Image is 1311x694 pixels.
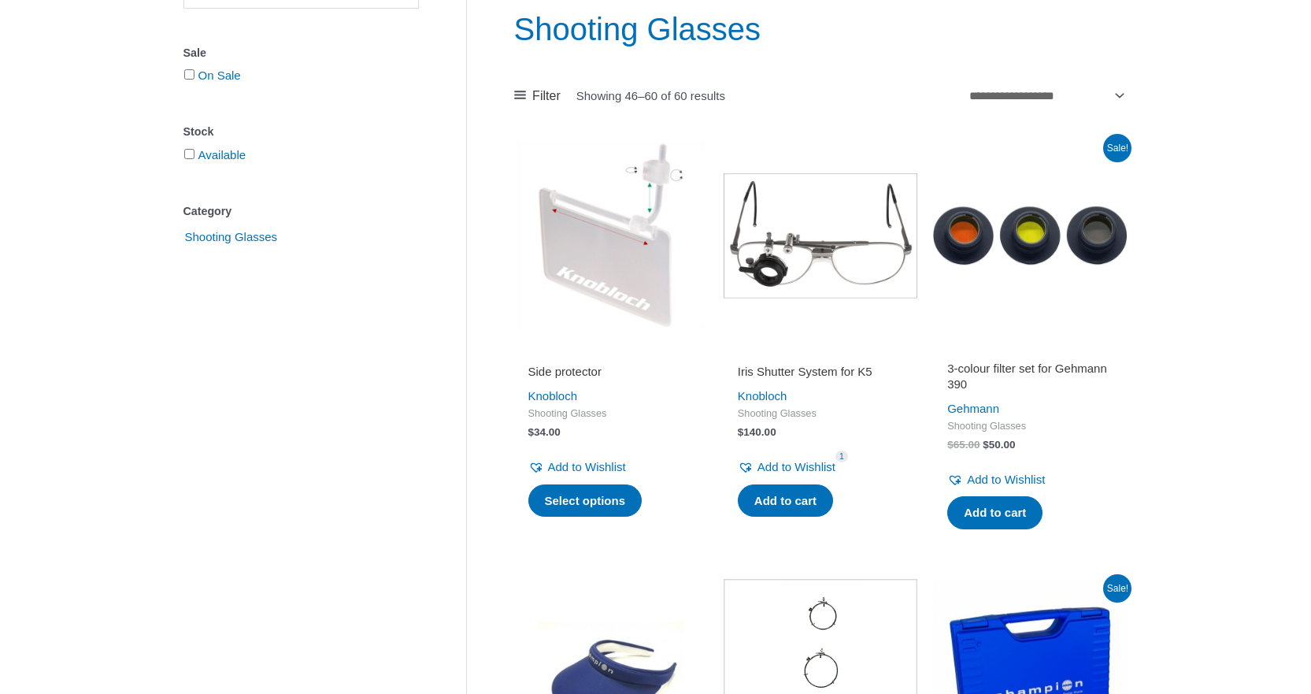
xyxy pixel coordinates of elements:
span: $ [738,426,744,438]
input: On Sale [184,69,194,80]
div: Sale [183,42,419,65]
a: Add to Wishlist [528,456,626,478]
input: Available [184,149,194,159]
bdi: 65.00 [947,439,980,451]
span: Shooting Glasses [528,407,694,421]
bdi: 34.00 [528,426,561,438]
a: Filter [514,84,561,108]
a: Shooting Glasses [183,229,280,243]
span: Shooting Glasses [947,420,1113,433]
span: Shooting Glasses [738,407,903,421]
span: Filter [532,84,561,108]
iframe: Customer reviews powered by Trustpilot [528,342,694,361]
h2: Iris Shutter System for K5 [738,364,903,380]
a: Available [198,148,246,161]
a: Add to cart: “3-colour filter set for Gehmann 390” [947,496,1043,529]
a: Gehmann [947,402,999,415]
div: Category [183,200,419,223]
a: Knobloch [528,389,578,403]
a: Add to cart: “Iris Shutter System for K5” [738,484,833,518]
h2: 3-colour filter set for Gehmann 390 [947,361,1113,392]
h1: Shooting Glasses [514,7,1128,51]
span: Add to Wishlist [548,460,626,473]
select: Shop order [964,83,1128,109]
img: Iris Shutter System for K5 [724,139,917,332]
img: 3-colour filter set for Gehmann 390 [933,139,1127,332]
a: 3-colour filter set for Gehmann 390 [947,361,1113,398]
a: On Sale [198,69,241,82]
iframe: Customer reviews powered by Trustpilot [738,342,903,361]
iframe: Customer reviews powered by Trustpilot [947,342,1113,361]
a: Add to Wishlist [947,469,1045,491]
span: $ [983,439,989,451]
span: Add to Wishlist [757,460,835,473]
img: Side protector [514,139,708,332]
span: Sale! [1103,574,1131,603]
span: Sale! [1103,134,1131,162]
span: 1 [835,451,848,462]
span: $ [947,439,954,451]
h2: Side protector [528,364,694,380]
a: Side protector [528,364,694,385]
div: Stock [183,121,419,143]
span: Add to Wishlist [967,473,1045,486]
p: Showing 46–60 of 60 results [576,90,725,102]
bdi: 50.00 [983,439,1015,451]
a: Add to Wishlist [738,456,835,478]
bdi: 140.00 [738,426,776,438]
a: Select options for “Side protector” [528,484,643,518]
span: $ [528,426,535,438]
a: Iris Shutter System for K5 [738,364,903,385]
span: Shooting Glasses [183,224,280,251]
a: Knobloch [738,389,787,403]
